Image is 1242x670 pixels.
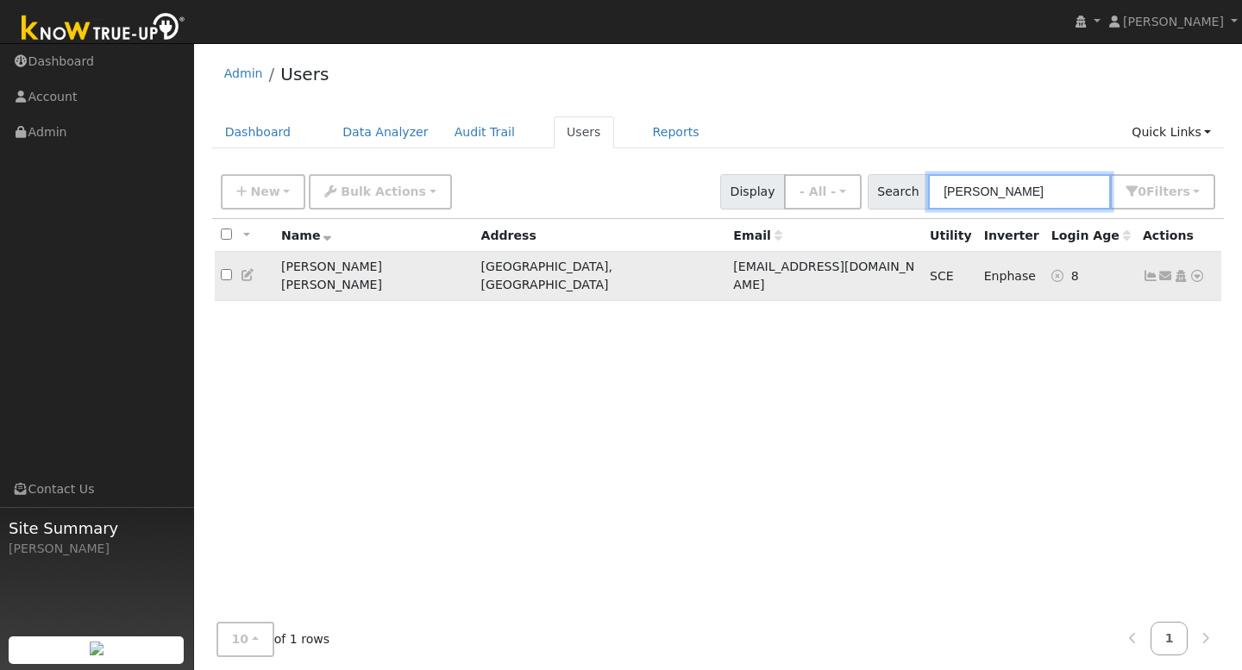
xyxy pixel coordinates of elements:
[309,174,451,210] button: Bulk Actions
[241,268,256,282] a: Edit User
[275,252,475,301] td: [PERSON_NAME] [PERSON_NAME]
[1143,227,1215,245] div: Actions
[930,269,954,283] span: SCE
[784,174,862,210] button: - All -
[868,174,929,210] span: Search
[984,227,1039,245] div: Inverter
[640,116,712,148] a: Reports
[1182,185,1189,198] span: s
[1051,269,1071,283] a: No login access
[1119,116,1224,148] a: Quick Links
[216,622,330,657] span: of 1 rows
[232,632,249,646] span: 10
[1158,267,1174,285] a: luiselopez1993@gmail.com
[733,260,914,291] span: [EMAIL_ADDRESS][DOMAIN_NAME]
[928,174,1111,210] input: Search
[9,517,185,540] span: Site Summary
[1146,185,1190,198] span: Filter
[554,116,614,148] a: Users
[280,64,329,85] a: Users
[281,229,332,242] span: Name
[1189,267,1205,285] a: Other actions
[1110,174,1215,210] button: 0Filters
[1173,269,1189,283] a: Login As
[221,174,306,210] button: New
[216,622,274,657] button: 10
[329,116,442,148] a: Data Analyzer
[1143,269,1158,283] a: Show Graph
[1123,15,1224,28] span: [PERSON_NAME]
[1151,622,1189,655] a: 1
[720,174,785,210] span: Display
[733,229,781,242] span: Email
[9,540,185,558] div: [PERSON_NAME]
[481,227,722,245] div: Address
[442,116,528,148] a: Audit Trail
[1071,269,1079,283] span: 09/11/2025 10:08:42 AM
[90,642,103,655] img: retrieve
[984,269,1036,283] span: Enphase
[224,66,263,80] a: Admin
[1051,229,1131,242] span: Days since last login
[930,227,972,245] div: Utility
[475,252,728,301] td: [GEOGRAPHIC_DATA], [GEOGRAPHIC_DATA]
[250,185,279,198] span: New
[212,116,304,148] a: Dashboard
[13,9,194,48] img: Know True-Up
[341,185,426,198] span: Bulk Actions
